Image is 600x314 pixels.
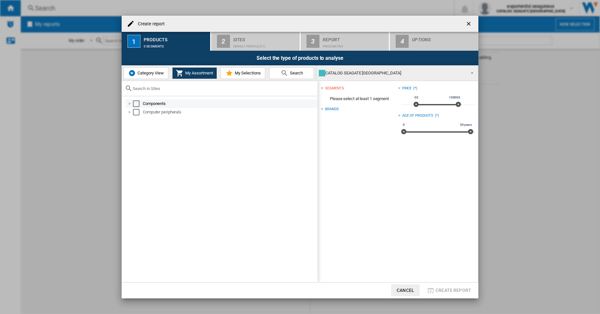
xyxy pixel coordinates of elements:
button: My Assortment [172,67,217,79]
div: 3 [306,35,319,48]
span: 0 [402,122,406,127]
button: 2 Sites Default profile (51) [211,32,300,51]
input: Search in Sites [133,86,314,91]
md-checkbox: Select [133,109,143,115]
button: 4 Options [390,32,478,51]
button: Search [269,67,314,79]
span: My Assortment [184,71,213,75]
span: Please select at least 1 segment [321,93,398,105]
div: CATALOG SEAGATE [GEOGRAPHIC_DATA] [319,69,465,78]
div: Report [323,34,387,41]
div: 1 [127,35,140,48]
button: 1 Products 0 segments [122,32,211,51]
span: Search [288,71,303,75]
md-checkbox: Select [133,100,143,107]
button: Create report [425,284,473,296]
button: getI18NText('BUTTONS.CLOSE_DIALOG') [463,17,476,30]
div: 0 segments [144,41,208,48]
div: Brands [325,107,339,112]
div: Age of products [402,113,434,118]
ng-md-icon: getI18NText('BUTTONS.CLOSE_DIALOG') [465,20,473,28]
button: My Selections [221,67,265,79]
span: My Selections [233,71,261,75]
div: Default profile (51) [233,41,297,48]
div: Sites [233,34,297,41]
div: Products [144,34,208,41]
div: 2 [217,35,230,48]
span: 10000$ [448,95,461,100]
span: 30 years [459,122,473,127]
div: Select the type of products to analyse [122,51,478,65]
div: 4 [396,35,409,48]
div: Options [412,34,476,41]
button: Category View [124,67,168,79]
span: Create report [436,288,471,293]
span: 0$ [414,95,419,100]
button: 3 Report Price Matrix [301,32,390,51]
h4: Create report [135,21,165,27]
div: Computer peripherals [143,109,317,115]
img: wiser-icon-blue.png [128,69,136,77]
span: Category View [136,71,164,75]
div: Components [143,100,317,107]
button: Cancel [391,284,420,296]
div: Price [402,86,412,91]
div: segments [325,86,344,91]
div: Price Matrix [323,41,387,48]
